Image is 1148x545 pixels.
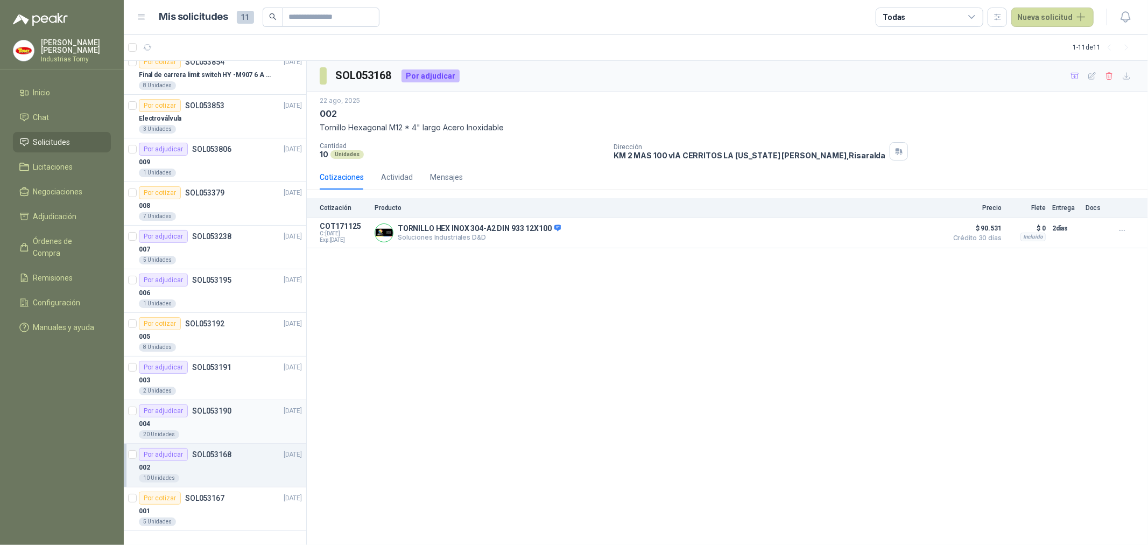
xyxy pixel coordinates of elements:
[139,201,150,211] p: 008
[320,171,364,183] div: Cotizaciones
[185,189,224,197] p: SOL053379
[192,407,231,415] p: SOL053190
[1008,222,1046,235] p: $ 0
[335,67,393,84] h3: SOL053168
[284,493,302,504] p: [DATE]
[614,143,885,151] p: Dirección
[33,111,50,123] span: Chat
[284,319,302,329] p: [DATE]
[13,206,111,227] a: Adjudicación
[124,51,306,95] a: Por cotizarSOL053854[DATE] Final de carrera limit switch HY -M907 6 A - 250 V a.c8 Unidades
[139,343,176,352] div: 8 Unidades
[139,274,188,287] div: Por adjudicar
[284,57,302,67] p: [DATE]
[124,444,306,487] a: Por adjudicarSOL053168[DATE] 00210 Unidades
[33,87,51,99] span: Inicio
[320,237,368,243] span: Exp: [DATE]
[139,387,176,395] div: 2 Unidades
[139,256,176,264] div: 5 Unidades
[139,212,176,221] div: 7 Unidades
[139,463,150,473] p: 002
[13,132,111,152] a: Solicitudes
[430,171,463,183] div: Mensajes
[41,56,111,62] p: Industrias Tomy
[124,400,306,444] a: Por adjudicarSOL053190[DATE] 00420 Unidades
[320,122,1135,134] p: Tornillo Hexagonal M12 * 4" largo Acero Inoxidable
[124,138,306,182] a: Por adjudicarSOL053806[DATE] 0091 Unidades
[185,58,224,66] p: SOL053854
[284,232,302,242] p: [DATE]
[139,230,188,243] div: Por adjudicar
[320,96,360,106] p: 22 ago, 2025
[284,406,302,416] p: [DATE]
[139,125,176,134] div: 3 Unidades
[375,224,393,242] img: Company Logo
[139,430,179,439] div: 20 Unidades
[139,81,176,90] div: 8 Unidades
[375,204,941,212] p: Producto
[41,39,111,54] p: [PERSON_NAME] [PERSON_NAME]
[192,145,231,153] p: SOL053806
[13,13,68,26] img: Logo peakr
[330,150,364,159] div: Unidades
[320,150,328,159] p: 10
[320,230,368,237] span: C: [DATE]
[139,157,150,167] p: 009
[124,95,306,138] a: Por cotizarSOL053853[DATE] Electroválvula3 Unidades
[139,114,181,124] p: Electroválvula
[33,136,71,148] span: Solicitudes
[192,451,231,458] p: SOL053168
[398,233,561,241] p: Soluciones Industriales D&D
[1052,204,1079,212] p: Entrega
[284,362,302,373] p: [DATE]
[320,108,336,120] p: 002
[192,364,231,371] p: SOL053191
[13,317,111,338] a: Manuales y ayuda
[33,211,77,222] span: Adjudicación
[159,9,228,25] h1: Mis solicitudes
[139,99,181,112] div: Por cotizar
[320,142,605,150] p: Cantidad
[124,313,306,357] a: Por cotizarSOL053192[DATE] 0058 Unidades
[284,101,302,111] p: [DATE]
[139,186,181,199] div: Por cotizar
[139,70,273,80] p: Final de carrera limit switch HY -M907 6 A - 250 V a.c
[948,222,1002,235] span: $ 90.531
[1008,204,1046,212] p: Flete
[33,186,83,198] span: Negociaciones
[320,222,368,230] p: COT171125
[948,235,1002,241] span: Crédito 30 días
[192,233,231,240] p: SOL053238
[13,268,111,288] a: Remisiones
[13,292,111,313] a: Configuración
[33,161,73,173] span: Licitaciones
[124,487,306,531] a: Por cotizarSOL053167[DATE] 0015 Unidades
[269,13,277,20] span: search
[1020,233,1046,241] div: Incluido
[139,244,150,255] p: 007
[402,69,460,82] div: Por adjudicar
[139,317,181,330] div: Por cotizar
[614,151,885,160] p: KM 2 MAS 100 vIA CERRITOS LA [US_STATE] [PERSON_NAME] , Risaralda
[398,224,561,234] p: TORNILLO HEX INOX 304-A2 DIN 933 12X100
[185,320,224,327] p: SOL053192
[124,357,306,400] a: Por adjudicarSOL053191[DATE] 0032 Unidades
[124,269,306,313] a: Por adjudicarSOL053195[DATE] 0061 Unidades
[124,182,306,226] a: Por cotizarSOL053379[DATE] 0087 Unidades
[139,55,181,68] div: Por cotizar
[948,204,1002,212] p: Precio
[139,474,179,483] div: 10 Unidades
[33,235,101,259] span: Órdenes de Compra
[139,299,176,308] div: 1 Unidades
[13,157,111,177] a: Licitaciones
[139,492,181,505] div: Por cotizar
[237,11,254,24] span: 11
[13,181,111,202] a: Negociaciones
[139,506,150,516] p: 001
[139,375,150,386] p: 003
[33,272,73,284] span: Remisiones
[284,144,302,155] p: [DATE]
[320,204,368,212] p: Cotización
[185,494,224,502] p: SOL053167
[284,450,302,460] p: [DATE]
